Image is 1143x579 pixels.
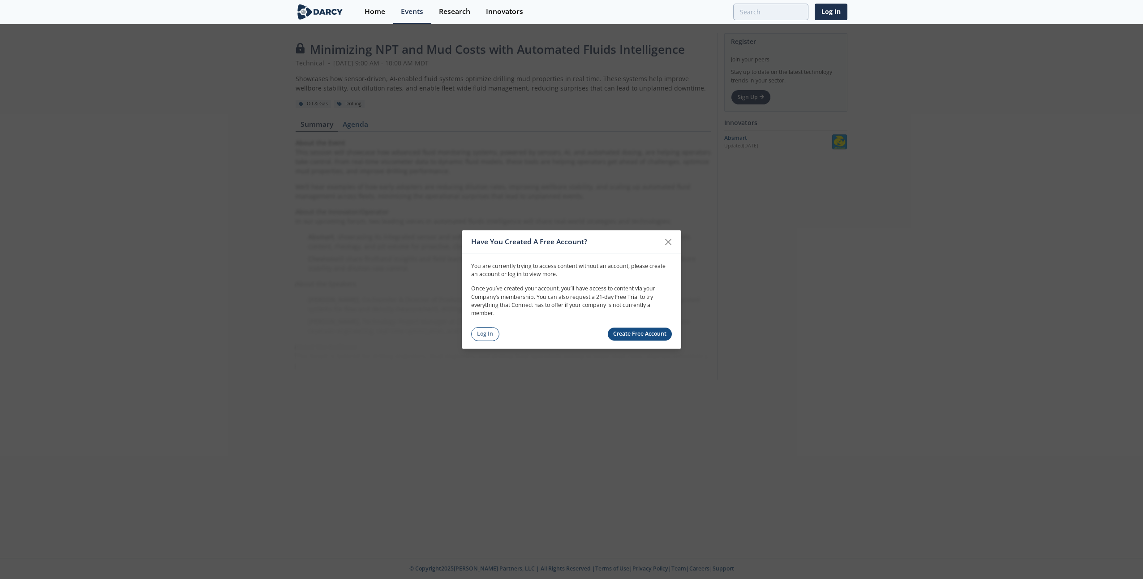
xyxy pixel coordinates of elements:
[365,8,385,15] div: Home
[1105,543,1134,570] iframe: chat widget
[439,8,470,15] div: Research
[471,262,672,278] p: You are currently trying to access content without an account, please create an account or log in...
[733,4,808,20] input: Advanced Search
[401,8,423,15] div: Events
[296,4,344,20] img: logo-wide.svg
[815,4,847,20] a: Log In
[471,285,672,318] p: Once you’ve created your account, you’ll have access to content via your Company’s membership. Yo...
[471,327,499,341] a: Log In
[608,328,672,341] a: Create Free Account
[471,233,660,251] div: Have You Created A Free Account?
[486,8,523,15] div: Innovators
